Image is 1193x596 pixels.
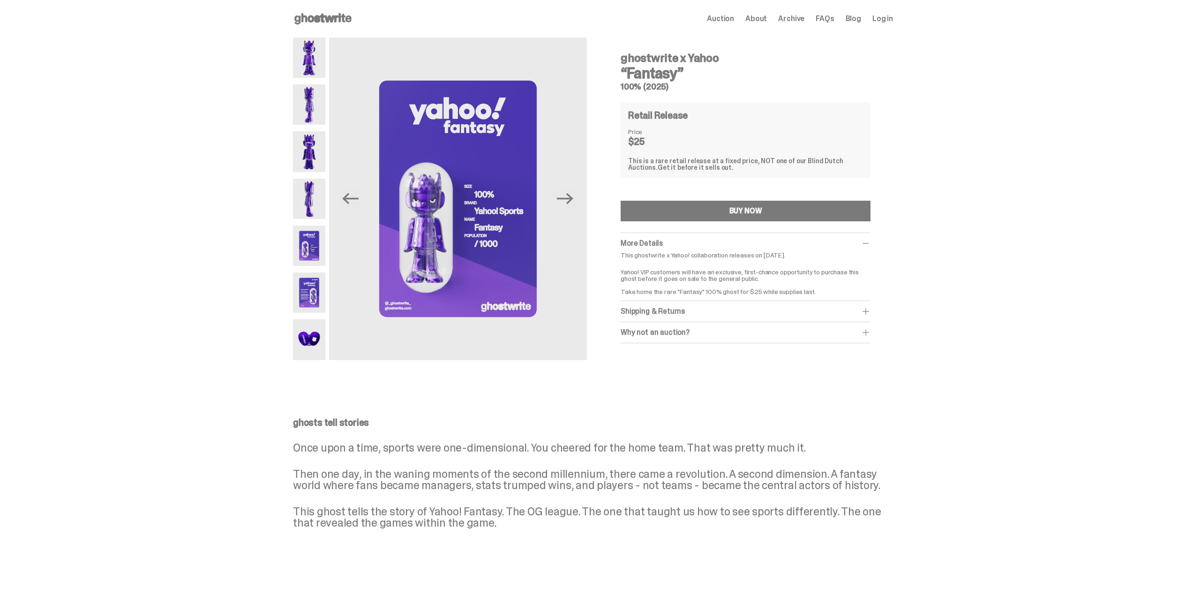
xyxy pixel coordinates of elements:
a: Blog [846,15,861,23]
span: More Details [621,238,663,248]
h4: ghostwrite x Yahoo [621,53,870,64]
p: ghosts tell stories [293,418,893,427]
img: Yahoo-HG---5.png [329,38,587,360]
div: Shipping & Returns [621,307,870,316]
div: This is a rare retail release at a fixed price, NOT one of our Blind Dutch Auctions. [628,158,863,171]
img: Yahoo-HG---3.png [293,131,325,172]
p: Then one day, in the waning moments of the second millennium, there came a revolution. A second d... [293,468,893,491]
div: BUY NOW [729,207,762,215]
img: Yahoo-HG---1.png [293,38,325,78]
p: This ghost tells the story of Yahoo! Fantasy. The OG league. The one that taught us how to see sp... [293,506,893,528]
img: Yahoo-HG---6.png [293,272,325,313]
dt: Price [628,128,675,135]
img: Yahoo-HG---2.png [293,84,325,125]
a: About [745,15,767,23]
div: Why not an auction? [621,328,870,337]
img: Yahoo-HG---7.png [293,319,325,360]
h3: “Fantasy” [621,66,870,81]
span: Get it before it sells out. [658,163,734,172]
img: Yahoo-HG---5.png [293,226,325,266]
p: Once upon a time, sports were one-dimensional. You cheered for the home team. That was pretty muc... [293,442,893,453]
button: Next [555,189,576,209]
dd: $25 [628,137,675,146]
a: Archive [778,15,804,23]
a: FAQs [816,15,834,23]
p: This ghostwrite x Yahoo! collaboration releases on [DATE]. [621,252,870,258]
a: Auction [707,15,734,23]
button: BUY NOW [621,201,870,221]
h5: 100% (2025) [621,83,870,91]
p: Yahoo! VIP customers will have an exclusive, first-chance opportunity to purchase this ghost befo... [621,262,870,295]
img: Yahoo-HG---4.png [293,179,325,219]
button: Previous [340,189,361,209]
h4: Retail Release [628,111,688,120]
img: Yahoo-HG---6.png [587,38,845,360]
a: Log in [872,15,893,23]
